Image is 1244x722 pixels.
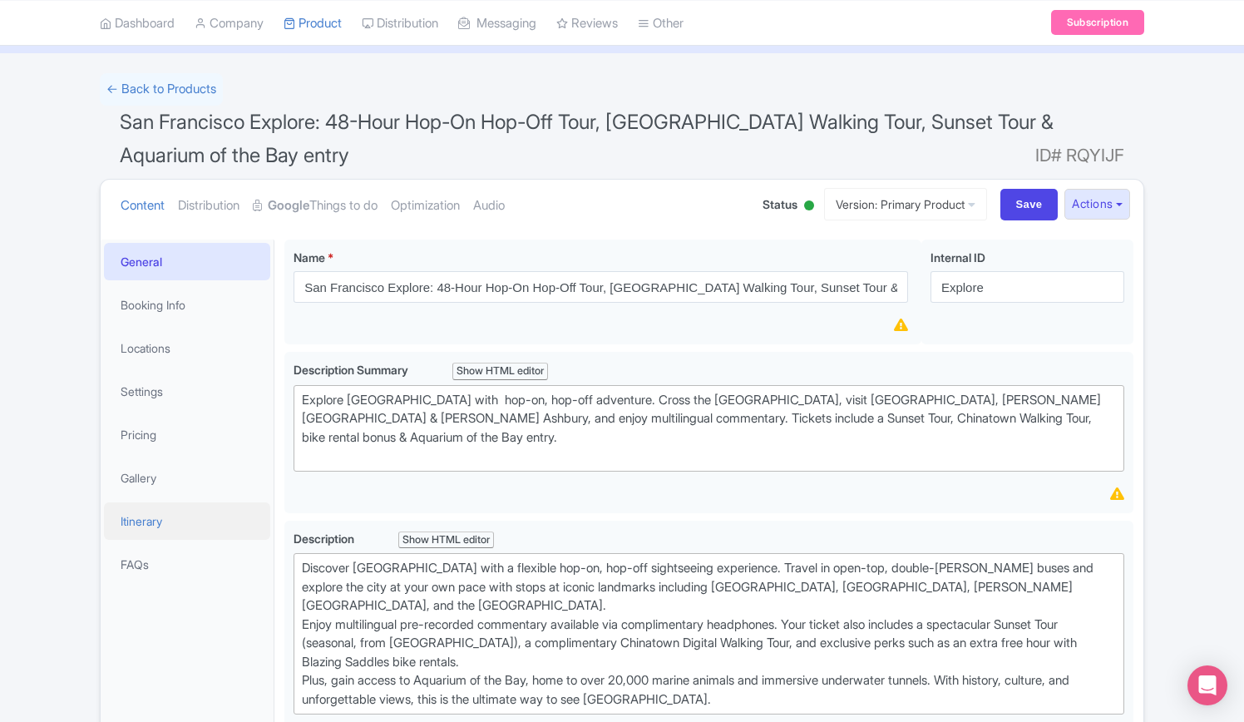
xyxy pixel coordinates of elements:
[100,73,223,106] a: ← Back to Products
[1035,139,1124,172] span: ID# RQYIJF
[1051,10,1144,35] a: Subscription
[253,180,378,232] a: GoogleThings to do
[824,188,987,220] a: Version: Primary Product
[104,373,270,410] a: Settings
[763,195,797,213] span: Status
[473,180,505,232] a: Audio
[294,532,357,546] span: Description
[302,391,1116,466] div: Explore [GEOGRAPHIC_DATA] with hop-on, hop-off adventure. Cross the [GEOGRAPHIC_DATA], visit [GEO...
[104,243,270,280] a: General
[294,250,325,265] span: Name
[104,502,270,540] a: Itinerary
[121,180,165,232] a: Content
[931,250,985,265] span: Internal ID
[294,363,411,377] span: Description Summary
[104,286,270,324] a: Booking Info
[398,532,494,549] div: Show HTML editor
[104,546,270,583] a: FAQs
[1064,189,1130,220] button: Actions
[268,196,309,215] strong: Google
[801,194,817,220] div: Active
[104,329,270,367] a: Locations
[104,416,270,453] a: Pricing
[452,363,548,380] div: Show HTML editor
[302,559,1116,709] div: Discover [GEOGRAPHIC_DATA] with a flexible hop-on, hop-off sightseeing experience. Travel in open...
[120,110,1054,167] span: San Francisco Explore: 48-Hour Hop-On Hop-Off Tour, [GEOGRAPHIC_DATA] Walking Tour, Sunset Tour &...
[1187,665,1227,705] div: Open Intercom Messenger
[178,180,239,232] a: Distribution
[104,459,270,497] a: Gallery
[1000,189,1059,220] input: Save
[391,180,460,232] a: Optimization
